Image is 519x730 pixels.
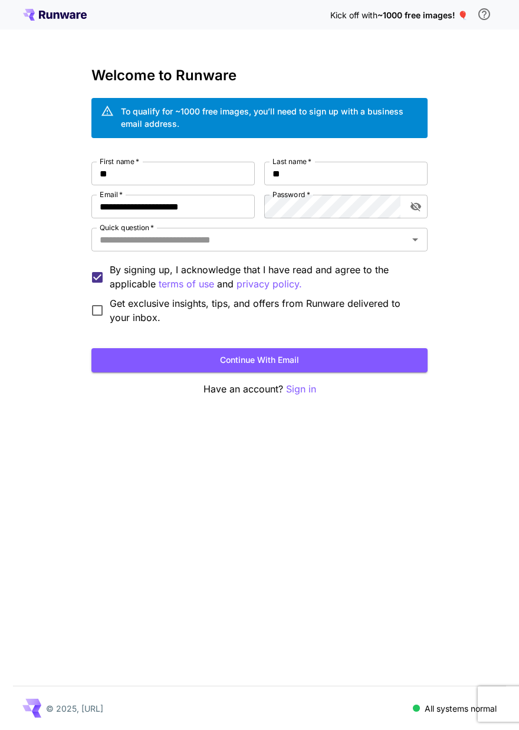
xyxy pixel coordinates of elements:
[100,222,154,233] label: Quick question
[46,702,103,715] p: © 2025, [URL]
[100,156,139,166] label: First name
[272,189,310,199] label: Password
[91,348,428,372] button: Continue with email
[472,2,496,26] button: In order to qualify for free credit, you need to sign up with a business email address and click ...
[159,277,214,292] p: terms of use
[91,382,428,397] p: Have an account?
[159,277,214,292] button: By signing up, I acknowledge that I have read and agree to the applicable and privacy policy.
[121,105,418,130] div: To qualify for ~1000 free images, you’ll need to sign up with a business email address.
[100,189,123,199] label: Email
[91,67,428,84] h3: Welcome to Runware
[286,382,316,397] button: Sign in
[110,296,418,325] span: Get exclusive insights, tips, and offers from Runware delivered to your inbox.
[407,231,423,248] button: Open
[405,196,426,217] button: toggle password visibility
[425,702,497,715] p: All systems normal
[236,277,302,292] p: privacy policy.
[110,263,418,292] p: By signing up, I acknowledge that I have read and agree to the applicable and
[330,10,377,20] span: Kick off with
[236,277,302,292] button: By signing up, I acknowledge that I have read and agree to the applicable terms of use and
[272,156,311,166] label: Last name
[377,10,468,20] span: ~1000 free images! 🎈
